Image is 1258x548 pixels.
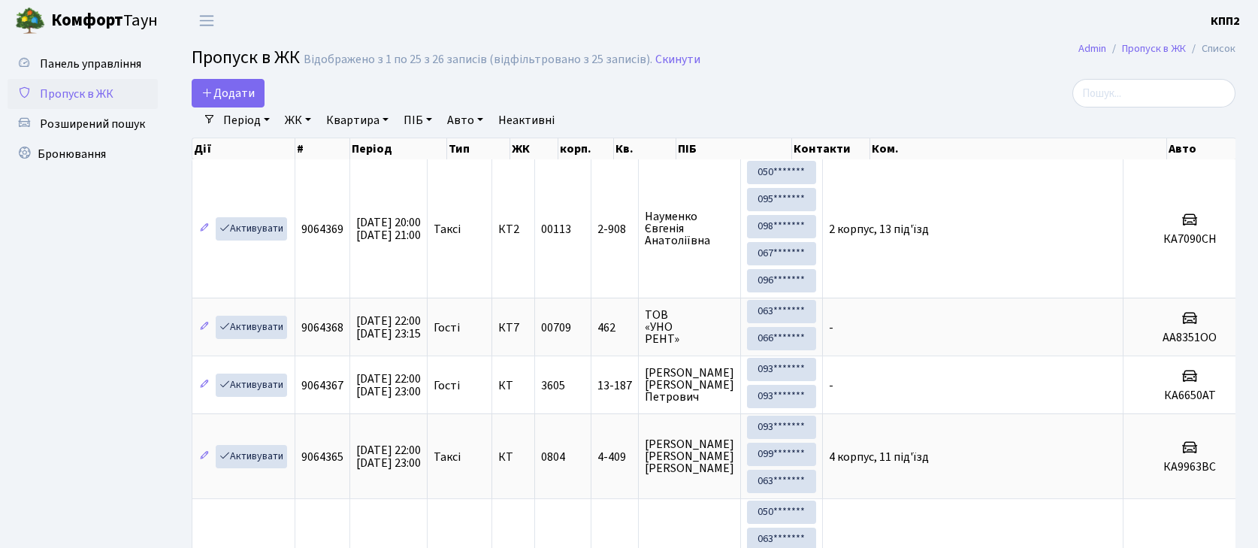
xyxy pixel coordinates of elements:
[398,107,438,133] a: ПІБ
[8,49,158,79] a: Панель управління
[645,367,734,403] span: [PERSON_NAME] [PERSON_NAME] Петрович
[192,44,300,71] span: Пропуск в ЖК
[792,138,870,159] th: Контакти
[40,116,145,132] span: Розширений пошук
[201,85,255,101] span: Додати
[597,322,632,334] span: 462
[295,138,351,159] th: #
[655,53,700,67] a: Скинути
[1072,79,1235,107] input: Пошук...
[304,53,652,67] div: Відображено з 1 по 25 з 26 записів (відфільтровано з 25 записів).
[597,451,632,463] span: 4-409
[541,449,565,465] span: 0804
[1078,41,1106,56] a: Admin
[216,445,287,468] a: Активувати
[614,138,676,159] th: Кв.
[541,221,571,238] span: 00113
[301,449,343,465] span: 9064365
[301,221,343,238] span: 9064369
[40,86,113,102] span: Пропуск в ЖК
[870,138,1168,159] th: Ком.
[498,322,528,334] span: КТ7
[301,377,343,394] span: 9064367
[434,451,461,463] span: Таксі
[498,380,528,392] span: КТ
[498,451,528,463] span: КТ
[829,221,929,238] span: 2 корпус, 13 під'їзд
[558,138,615,159] th: корп.
[192,138,295,159] th: Дії
[441,107,489,133] a: Авто
[8,79,158,109] a: Пропуск в ЖК
[645,438,734,474] span: [PERSON_NAME] [PERSON_NAME] [PERSON_NAME]
[434,322,460,334] span: Гості
[447,138,510,159] th: Тип
[498,223,528,235] span: КТ2
[829,319,833,336] span: -
[541,319,571,336] span: 00709
[40,56,141,72] span: Панель управління
[1186,41,1235,57] li: Список
[1122,41,1186,56] a: Пропуск в ЖК
[492,107,561,133] a: Неактивні
[356,214,421,244] span: [DATE] 20:00 [DATE] 21:00
[676,138,792,159] th: ПІБ
[829,377,833,394] span: -
[1211,13,1240,29] b: КПП2
[51,8,158,34] span: Таун
[1167,138,1235,159] th: Авто
[597,223,632,235] span: 2-908
[434,223,461,235] span: Таксі
[188,8,225,33] button: Переключити навігацію
[597,380,632,392] span: 13-187
[1129,331,1250,345] h5: АА8351ОО
[434,380,460,392] span: Гості
[350,138,447,159] th: Період
[8,139,158,169] a: Бронювання
[192,79,265,107] a: Додати
[356,313,421,342] span: [DATE] 22:00 [DATE] 23:15
[1129,389,1250,403] h5: КА6650АТ
[1129,232,1250,247] h5: КА7090СН
[51,8,123,32] b: Комфорт
[320,107,395,133] a: Квартира
[1056,33,1258,65] nav: breadcrumb
[510,138,558,159] th: ЖК
[216,217,287,241] a: Активувати
[216,374,287,397] a: Активувати
[301,319,343,336] span: 9064368
[645,210,734,247] span: Науменко Євгенія Анатоліївна
[8,109,158,139] a: Розширений пошук
[38,146,106,162] span: Бронювання
[541,377,565,394] span: 3605
[1129,460,1250,474] h5: КА9963ВС
[279,107,317,133] a: ЖК
[829,449,929,465] span: 4 корпус, 11 під'їзд
[216,316,287,339] a: Активувати
[217,107,276,133] a: Період
[15,6,45,36] img: logo.png
[356,442,421,471] span: [DATE] 22:00 [DATE] 23:00
[1211,12,1240,30] a: КПП2
[356,371,421,400] span: [DATE] 22:00 [DATE] 23:00
[645,309,734,345] span: ТОВ «УНО РЕНТ»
